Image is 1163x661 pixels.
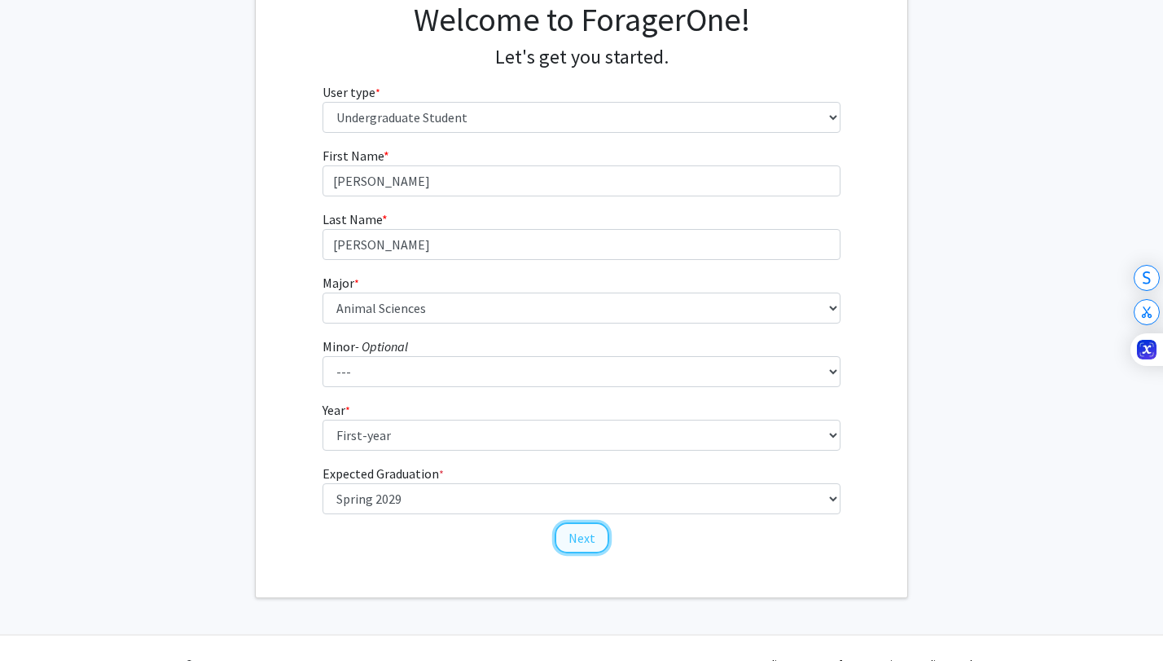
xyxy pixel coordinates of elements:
[323,337,408,356] label: Minor
[323,273,359,293] label: Major
[12,588,69,649] iframe: Chat
[323,82,380,102] label: User type
[323,464,444,483] label: Expected Graduation
[323,400,350,420] label: Year
[323,148,384,164] span: First Name
[323,46,841,69] h4: Let's get you started.
[555,522,609,553] button: Next
[323,211,382,227] span: Last Name
[355,338,408,355] i: - Optional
